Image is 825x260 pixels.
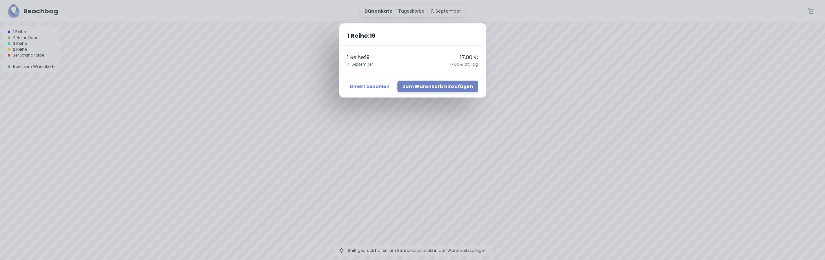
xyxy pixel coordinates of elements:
p: 1 Reihe : 19 [347,54,370,61]
span: 7. September [347,61,373,67]
p: 17,00 € [460,54,478,61]
span: 17,00 € pro Tag [450,61,478,67]
h2: 1 Reihe : 19 [339,23,486,46]
button: Zum Warenkorb hinzufügen [397,81,478,92]
button: Direkt bezahlen [347,81,392,92]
